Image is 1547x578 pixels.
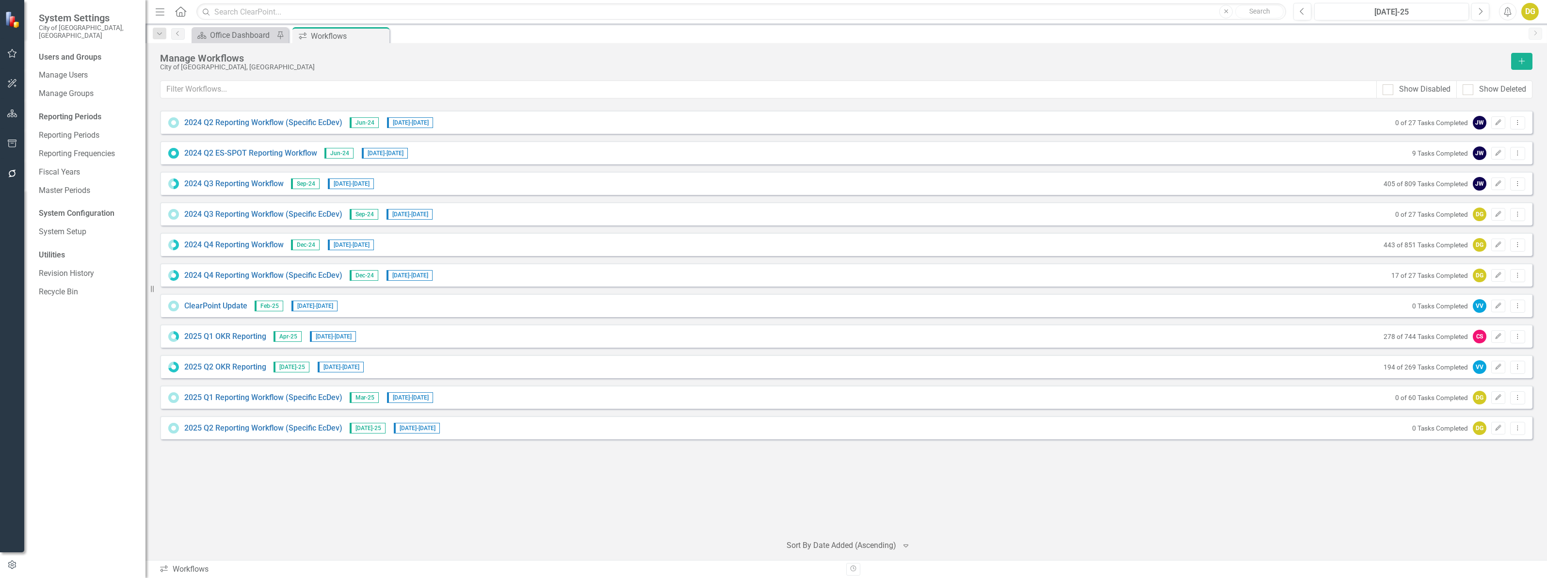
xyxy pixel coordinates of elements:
small: 278 of 744 Tasks Completed [1384,333,1468,340]
span: Jun-24 [324,148,354,159]
button: DG [1521,3,1539,20]
div: DG [1473,238,1486,252]
a: 2024 Q4 Reporting Workflow (Specific EcDev) [184,270,342,281]
a: Recycle Bin [39,287,136,298]
span: Apr-25 [274,331,302,342]
span: [DATE] - [DATE] [387,117,433,128]
span: Dec-24 [291,240,320,250]
span: Jun-24 [350,117,379,128]
div: [DATE]-25 [1318,6,1466,18]
small: 0 of 27 Tasks Completed [1395,210,1468,218]
small: 405 of 809 Tasks Completed [1384,180,1468,188]
small: 9 Tasks Completed [1412,149,1468,157]
div: Manage Workflows [160,53,1506,64]
span: [DATE] - [DATE] [387,270,433,281]
span: [DATE] - [DATE] [318,362,364,372]
a: Revision History [39,268,136,279]
div: DG [1473,208,1486,221]
span: Mar-25 [350,392,379,403]
div: Users and Groups [39,52,136,63]
div: Utilities [39,250,136,261]
a: ClearPoint Update [184,301,247,312]
div: City of [GEOGRAPHIC_DATA], [GEOGRAPHIC_DATA] [160,64,1506,71]
div: DG [1473,421,1486,435]
div: Show Deleted [1479,84,1526,95]
a: 2024 Q2 ES-SPOT Reporting Workflow [184,148,317,159]
small: 0 Tasks Completed [1412,424,1468,432]
small: City of [GEOGRAPHIC_DATA], [GEOGRAPHIC_DATA] [39,24,136,40]
a: Manage Groups [39,88,136,99]
div: VV [1473,299,1486,313]
a: Reporting Periods [39,130,136,141]
span: Search [1249,7,1270,15]
span: Feb-25 [255,301,283,311]
a: 2024 Q2 Reporting Workflow (Specific EcDev) [184,117,342,128]
div: DG [1473,269,1486,282]
img: ClearPoint Strategy [5,11,22,28]
a: 2024 Q4 Reporting Workflow [184,240,284,251]
small: 0 of 27 Tasks Completed [1395,119,1468,127]
div: JW [1473,177,1486,191]
span: [DATE] - [DATE] [387,209,433,220]
a: 2025 Q2 Reporting Workflow (Specific EcDev) [184,423,342,434]
input: Search ClearPoint... [196,3,1286,20]
small: 0 of 60 Tasks Completed [1395,394,1468,401]
div: DG [1473,391,1486,404]
span: [DATE] - [DATE] [387,392,433,403]
a: System Setup [39,226,136,238]
span: Sep-24 [291,178,320,189]
span: [DATE]-25 [350,423,386,433]
span: [DATE] - [DATE] [328,240,374,250]
div: Office Dashboard [210,29,274,41]
span: [DATE] - [DATE] [328,178,374,189]
a: Fiscal Years [39,167,136,178]
div: System Configuration [39,208,136,219]
input: Filter Workflows... [160,80,1377,98]
span: [DATE] - [DATE] [362,148,408,159]
div: JW [1473,146,1486,160]
small: 17 of 27 Tasks Completed [1391,272,1468,279]
a: Manage Users [39,70,136,81]
button: Search [1235,5,1284,18]
small: 194 of 269 Tasks Completed [1384,363,1468,371]
div: JW [1473,116,1486,129]
div: Workflows [159,564,839,575]
span: Sep-24 [350,209,378,220]
button: [DATE]-25 [1314,3,1469,20]
small: 443 of 851 Tasks Completed [1384,241,1468,249]
a: 2024 Q3 Reporting Workflow [184,178,284,190]
div: Reporting Periods [39,112,136,123]
span: System Settings [39,12,136,24]
div: VV [1473,360,1486,374]
a: 2025 Q2 OKR Reporting [184,362,266,373]
span: Dec-24 [350,270,378,281]
a: 2025 Q1 OKR Reporting [184,331,266,342]
span: [DATE] - [DATE] [394,423,440,433]
span: [DATE] - [DATE] [291,301,338,311]
a: 2025 Q1 Reporting Workflow (Specific EcDev) [184,392,342,403]
div: CS [1473,330,1486,343]
a: Office Dashboard [194,29,274,41]
span: [DATE]-25 [274,362,309,372]
a: 2024 Q3 Reporting Workflow (Specific EcDev) [184,209,342,220]
span: [DATE] - [DATE] [310,331,356,342]
div: Workflows [311,30,387,42]
small: 0 Tasks Completed [1412,302,1468,310]
div: Show Disabled [1399,84,1450,95]
a: Master Periods [39,185,136,196]
a: Reporting Frequencies [39,148,136,160]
